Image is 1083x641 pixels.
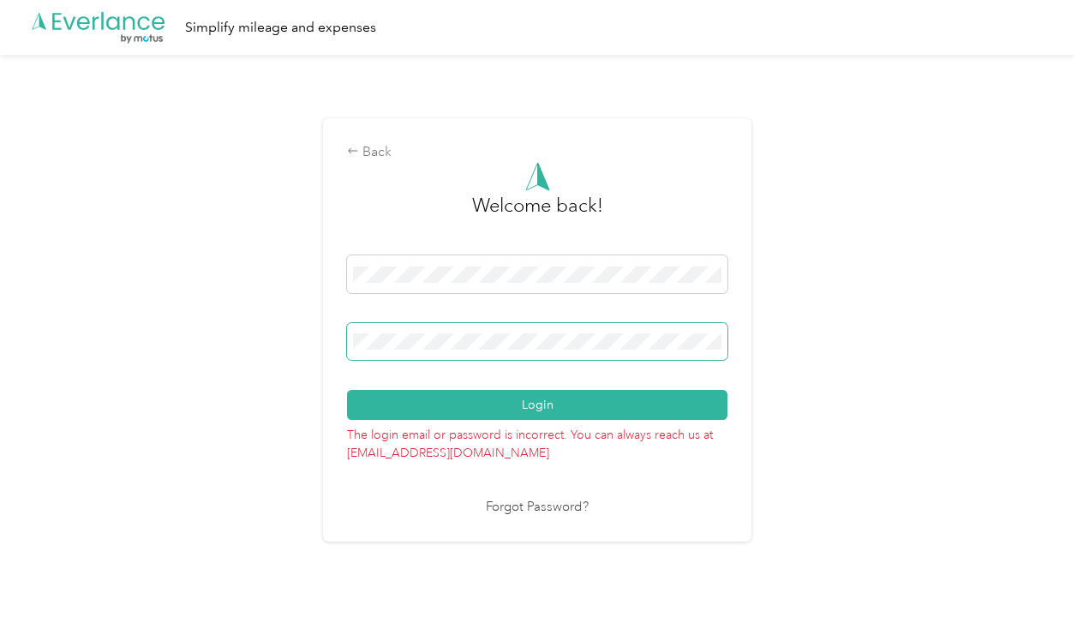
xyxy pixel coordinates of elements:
p: The login email or password is incorrect. You can always reach us at [EMAIL_ADDRESS][DOMAIN_NAME] [347,420,727,462]
h3: greeting [472,191,603,237]
button: Login [347,390,727,420]
a: Forgot Password? [486,498,589,518]
div: Simplify mileage and expenses [185,17,376,39]
div: Back [347,142,727,163]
